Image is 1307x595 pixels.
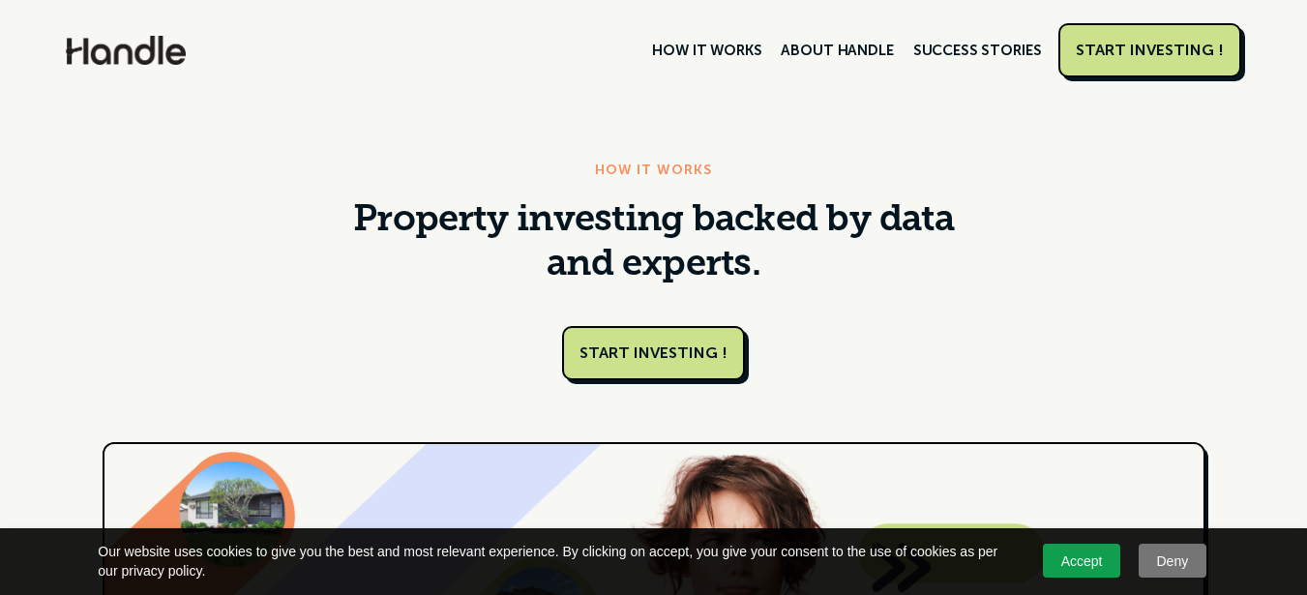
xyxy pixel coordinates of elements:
a: Accept [1043,544,1120,578]
a: ABOUT HANDLE [771,34,903,67]
div: HOW IT WORKS [595,159,712,182]
h1: Property investing backed by data and experts. [349,199,959,287]
div: START INVESTING ! [1076,41,1224,60]
a: START INVESTING ! [562,326,745,380]
a: HOW IT WORKS [642,34,771,67]
a: SUCCESS STORIES [904,34,1052,67]
a: Deny [1139,544,1206,578]
a: START INVESTING ! [1058,23,1241,77]
span: Our website uses cookies to give you the best and most relevant experience. By clicking on accept... [98,542,1017,580]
